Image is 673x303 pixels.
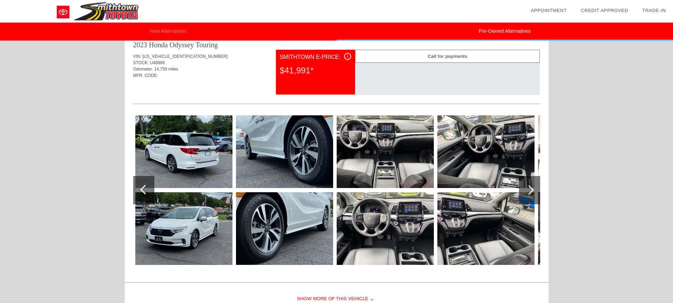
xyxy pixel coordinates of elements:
[337,192,434,265] img: F5A70579-A5B9-43CC-8A02-72EA31347DC7
[150,60,165,65] span: U46866
[154,67,178,72] span: 14,759 miles
[531,8,567,13] a: Appointment
[538,192,635,265] img: 69001E87-0973-48BA-AD24-1C24FFF223DD
[280,53,351,61] div: Smithtown E-Price:
[133,73,158,78] span: MFR. CODE:
[236,192,333,265] img: 0E40506D-684A-4450-BE4C-631D49DC2CFD
[135,192,232,265] img: BE4427C8-D4AA-4EDE-88D8-77E6CC50059D
[236,115,333,188] img: 54796ED7-7B6B-4AF8-A928-252ED0859132
[133,67,153,72] span: Odometer:
[437,115,535,188] img: 26C79938-A40B-4E60-A136-6B92465A8985
[581,8,628,13] a: Credit Approved
[133,60,149,65] span: STOCK:
[133,54,141,59] span: VIN:
[437,192,535,265] img: FA291750-D88E-43D5-891F-F28E60F0B163
[133,83,540,94] div: Quoted on [DATE] 1:48:01 PM
[337,115,434,188] img: 73C11058-AD67-4117-91B7-332172EC9013
[280,61,351,80] div: $41,991*
[355,50,540,63] div: Call for payments
[642,8,666,13] a: Trade-In
[135,115,232,188] img: FD2845EB-7FB3-4A45-BFC2-65685A293A01
[142,54,228,59] span: [US_VEHICLE_IDENTIFICATION_NUMBER]
[344,53,351,60] div: i
[538,115,635,188] img: 730ED091-ABFB-497A-B7C0-7146B4119693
